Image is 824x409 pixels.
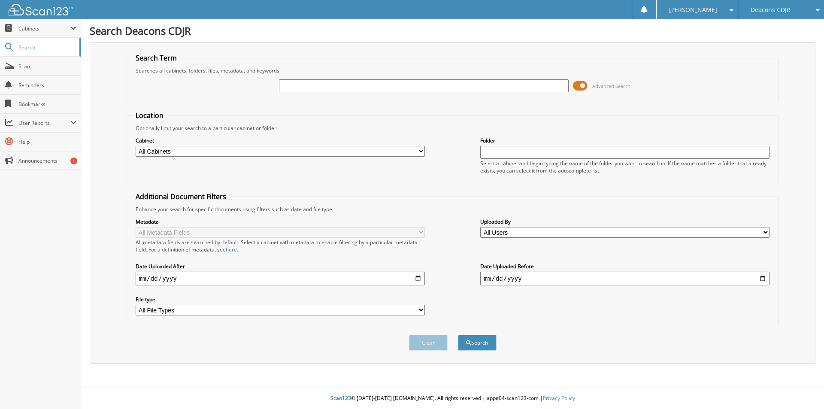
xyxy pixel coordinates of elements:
a: here [226,246,237,253]
span: Deacons CDJR [751,7,791,12]
legend: Location [131,111,168,120]
label: Metadata [136,218,425,225]
span: Help [18,138,76,145]
span: Bookmarks [18,100,76,108]
div: Searches all cabinets, folders, files, metadata, and keywords [131,67,774,74]
span: Cabinets [18,25,70,32]
span: [PERSON_NAME] [669,7,717,12]
input: end [480,272,769,285]
span: Advanced Search [592,83,630,89]
label: Date Uploaded After [136,263,425,270]
legend: Search Term [131,53,181,63]
legend: Additional Document Filters [131,192,230,201]
div: Optionally limit your search to a particular cabinet or folder [131,124,774,132]
div: Select a cabinet and begin typing the name of the folder you want to search in. If the name match... [480,160,769,174]
label: Folder [480,137,769,144]
div: © [DATE]-[DATE] [DOMAIN_NAME]. All rights reserved | appg04-scan123-com | [81,388,824,409]
label: File type [136,296,425,303]
span: Search [18,44,75,51]
span: Reminders [18,82,76,89]
span: Scan123 [330,394,351,402]
input: start [136,272,425,285]
div: All metadata fields are searched by default. Select a cabinet with metadata to enable filtering b... [136,239,425,253]
span: User Reports [18,119,70,127]
img: scan123-logo-white.svg [9,4,73,15]
span: Scan [18,63,76,70]
label: Date Uploaded Before [480,263,769,270]
button: Search [458,335,497,351]
h1: Search Deacons CDJR [90,24,815,38]
div: Enhance your search for specific documents using filters such as date and file type. [131,206,774,213]
span: Announcements [18,157,76,164]
a: Privacy Policy [543,394,575,402]
label: Uploaded By [480,218,769,225]
button: Clear [409,335,448,351]
label: Cabinet [136,137,425,144]
div: 1 [70,158,77,164]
